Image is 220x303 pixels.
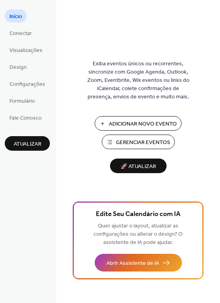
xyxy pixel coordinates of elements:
[5,26,37,39] a: Conectar
[96,209,180,220] span: Edite Seu Calendário com IA
[95,254,182,272] button: Abrir Assistente de IA
[14,140,41,148] span: Atualizar
[116,139,170,147] span: Gerenciar Eventos
[9,80,45,89] span: Configurações
[5,111,46,124] a: Fale Conosco
[95,116,181,131] button: Adicionar Novo Evento
[5,94,40,107] a: Formulário
[5,60,31,73] a: Design
[115,161,162,172] span: 🚀 Atualizar
[110,159,167,173] button: 🚀 Atualizar
[106,259,159,268] span: Abrir Assistente de IA
[93,221,183,248] span: Quer ajustar o layout, atualizar as configurações ou alterar o design? O assistente de IA pode aj...
[9,97,35,105] span: Formulário
[9,63,27,72] span: Design
[5,9,27,22] a: Início
[85,60,191,101] span: Exiba eventos únicos ou recorrentes, sincronize com Google Agenda, Outlook, Zoom, Eventbrite, Wix...
[5,136,50,151] button: Atualizar
[5,43,47,56] a: Visualizações
[5,77,50,90] a: Configurações
[102,135,175,149] button: Gerenciar Eventos
[9,30,32,38] span: Conectar
[9,114,42,122] span: Fale Conosco
[9,13,22,21] span: Início
[9,46,42,55] span: Visualizações
[109,120,177,128] span: Adicionar Novo Evento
